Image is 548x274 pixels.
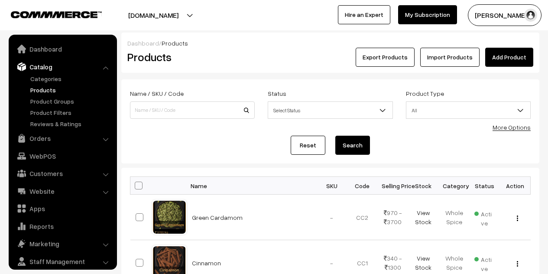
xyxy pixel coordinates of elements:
a: Marketing [11,236,114,251]
span: All [406,101,531,119]
span: Select Status [268,103,392,118]
th: Status [469,177,500,195]
button: [PERSON_NAME] [468,4,542,26]
label: Product Type [406,89,444,98]
th: Category [439,177,470,195]
a: Orders [11,130,114,146]
td: - [317,195,347,240]
td: CC2 [347,195,378,240]
td: 970 - 3700 [378,195,409,240]
a: Products [28,85,114,95]
a: Customers [11,166,114,181]
a: My Subscription [398,5,457,24]
a: Reports [11,219,114,234]
img: user [524,9,537,22]
a: Product Groups [28,97,114,106]
a: Add Product [485,48,533,67]
span: Select Status [268,101,392,119]
a: Categories [28,74,114,83]
a: Dashboard [11,41,114,57]
img: Menu [517,261,518,267]
span: Products [162,39,188,47]
img: COMMMERCE [11,11,102,18]
a: Cinnamon [192,259,221,267]
a: Reviews & Ratings [28,119,114,128]
a: Product Filters [28,108,114,117]
a: Dashboard [127,39,159,47]
a: Apps [11,201,114,216]
a: View Stock [415,254,431,271]
a: COMMMERCE [11,9,87,19]
span: All [406,103,530,118]
a: Import Products [420,48,480,67]
button: Search [335,136,370,155]
th: Selling Price [378,177,409,195]
a: View Stock [415,209,431,225]
button: [DOMAIN_NAME] [98,4,209,26]
span: Active [474,253,495,273]
img: Menu [517,215,518,221]
th: SKU [317,177,347,195]
input: Name / SKU / Code [130,101,255,119]
h2: Products [127,50,254,64]
th: Stock [408,177,439,195]
label: Status [268,89,286,98]
td: Whole Spice [439,195,470,240]
label: Name / SKU / Code [130,89,184,98]
a: Green Cardamom [192,214,243,221]
a: Website [11,183,114,199]
a: More Options [493,124,531,131]
a: Staff Management [11,254,114,269]
a: Hire an Expert [338,5,390,24]
th: Code [347,177,378,195]
a: WebPOS [11,148,114,164]
span: Active [474,207,495,228]
th: Action [500,177,531,195]
button: Export Products [356,48,415,67]
div: / [127,39,533,48]
a: Catalog [11,59,114,75]
th: Name [187,177,317,195]
a: Reset [291,136,325,155]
